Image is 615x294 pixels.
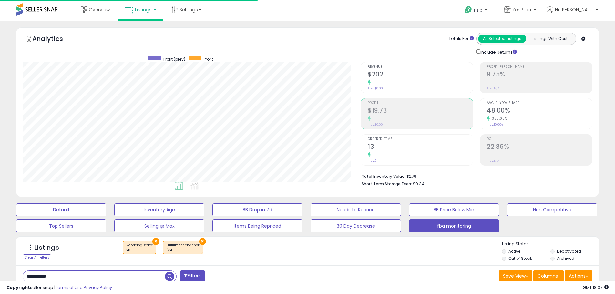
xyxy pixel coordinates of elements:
button: Columns [533,270,564,281]
a: Terms of Use [55,284,83,290]
span: Profit [368,101,473,105]
a: Hi [PERSON_NAME] [547,6,598,21]
span: Overview [89,6,110,13]
span: Ordered Items [368,137,473,141]
span: Profit [PERSON_NAME] [487,65,592,69]
li: $279 [362,172,588,180]
button: × [152,238,159,245]
small: Prev: N/A [487,86,499,90]
span: Help [474,7,483,13]
button: fba monitoring [409,219,499,232]
span: Repricing state : [126,243,153,252]
button: Items Being Repriced [212,219,302,232]
div: Include Returns [471,48,525,56]
a: Help [459,1,494,21]
small: Prev: 0 [368,159,377,163]
span: $0.34 [413,181,425,187]
button: Inventory Age [114,203,204,216]
h2: 9.75% [487,71,592,79]
h2: $19.73 [368,107,473,116]
span: Revenue [368,65,473,69]
p: Listing States: [502,241,599,247]
h5: Analytics [32,34,76,45]
label: Archived [557,256,574,261]
button: BB Drop in 7d [212,203,302,216]
button: Needs to Reprice [311,203,401,216]
button: Save View [499,270,532,281]
span: Profit [204,56,213,62]
h2: 22.86% [487,143,592,152]
button: All Selected Listings [478,35,526,43]
button: 30 Day Decrease [311,219,401,232]
button: Top Sellers [16,219,106,232]
i: Get Help [464,6,472,14]
span: ZenPack [512,6,532,13]
small: Prev: $0.00 [368,86,383,90]
label: Active [508,248,520,254]
div: Totals For [449,36,474,42]
span: Columns [538,273,558,279]
span: Hi [PERSON_NAME] [555,6,594,13]
button: Non Competitive [507,203,597,216]
h2: $202 [368,71,473,79]
b: Total Inventory Value: [362,174,405,179]
h2: 13 [368,143,473,152]
button: × [199,238,206,245]
h2: 48.00% [487,107,592,116]
span: 2025-08-12 18:07 GMT [583,284,609,290]
div: fba [166,248,200,252]
button: Filters [180,270,205,282]
button: Default [16,203,106,216]
div: Clear All Filters [23,254,51,260]
b: Short Term Storage Fees: [362,181,412,187]
button: Listings With Cost [526,35,574,43]
div: seller snap | | [6,285,112,291]
span: ROI [487,137,592,141]
label: Out of Stock [508,256,532,261]
button: Selling @ Max [114,219,204,232]
span: Avg. Buybox Share [487,101,592,105]
span: Fulfillment channel : [166,243,200,252]
small: Prev: 10.00% [487,123,503,127]
small: Prev: $0.00 [368,123,383,127]
span: Listings [135,6,152,13]
div: on [126,248,153,252]
label: Deactivated [557,248,581,254]
small: 380.00% [490,116,507,121]
button: Actions [565,270,592,281]
strong: Copyright [6,284,30,290]
span: Profit (prev) [163,56,185,62]
h5: Listings [34,243,59,252]
small: Prev: N/A [487,159,499,163]
a: Privacy Policy [84,284,112,290]
button: BB Price Below Min [409,203,499,216]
